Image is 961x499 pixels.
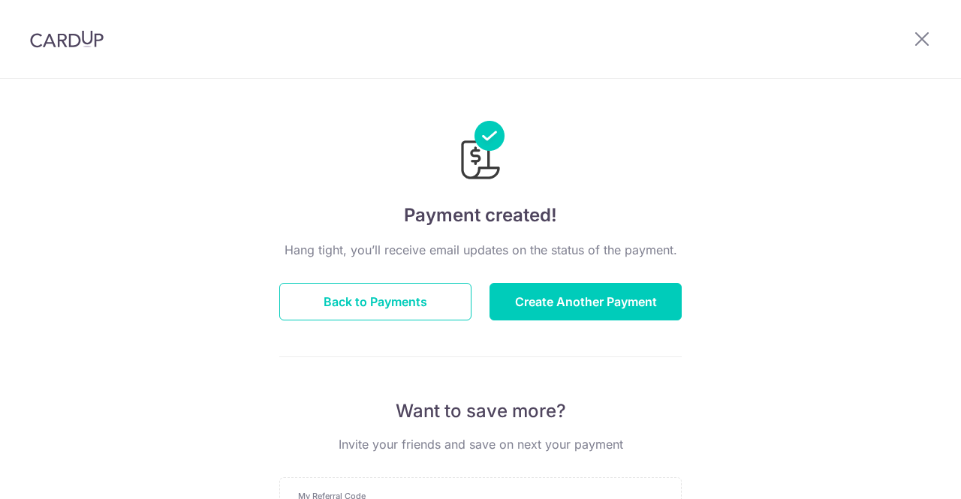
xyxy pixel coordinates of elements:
p: Invite your friends and save on next your payment [279,435,682,453]
img: Payments [456,121,505,184]
iframe: Opens a widget where you can find more information [865,454,946,491]
img: CardUp [30,30,104,48]
button: Create Another Payment [490,283,682,320]
p: Want to save more? [279,399,682,423]
h4: Payment created! [279,202,682,229]
button: Back to Payments [279,283,471,320]
p: Hang tight, you’ll receive email updates on the status of the payment. [279,241,682,259]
